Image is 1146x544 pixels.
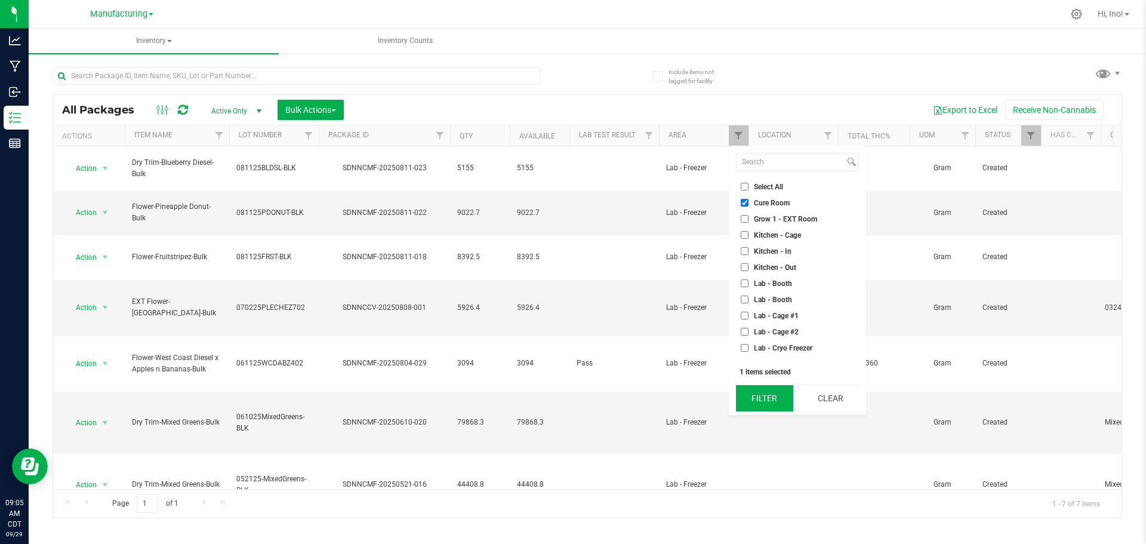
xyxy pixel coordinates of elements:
[754,216,817,223] span: Grow 1 - EXT Room
[53,67,540,85] input: Search Package ID, Item Name, SKU, Lot or Part Number...
[65,299,97,316] span: Action
[134,131,172,139] a: Item Name
[802,385,859,411] button: Clear
[668,67,728,85] span: Include items not tagged for facility
[741,328,748,336] input: Lab - Cage #2
[457,302,503,314] span: 5926.4
[62,132,120,140] div: Actions
[754,199,790,207] span: Cure Room
[754,296,792,303] span: Lab - Booth
[457,417,503,428] span: 79868.3
[9,112,21,124] inline-svg: Inventory
[741,199,748,207] input: Cure Room
[132,251,222,263] span: Flower-Fruitstripez-Bulk
[98,249,113,266] span: select
[317,302,452,314] div: SDNNCCV-20250808-001
[457,251,503,263] span: 8392.5
[132,201,222,224] span: Flower-Pineapple Donut-Bulk
[9,35,21,47] inline-svg: Analytics
[741,231,748,239] input: Kitchen - Cage
[9,86,21,98] inline-svg: Inbound
[98,204,113,221] span: select
[132,479,222,490] span: Dry Trim-Mixed Greens-Bulk
[754,183,783,190] span: Select All
[517,251,562,263] span: 8392.5
[9,137,21,149] inline-svg: Reports
[5,497,23,530] p: 09:05 AM CDT
[1021,125,1041,146] a: Filter
[668,131,686,139] a: Area
[666,358,741,369] span: Lab - Freezer
[137,494,158,513] input: 1
[736,385,793,411] button: Filter
[460,132,473,140] a: Qty
[1081,125,1101,146] a: Filter
[317,162,452,174] div: SDNNCMF-20250811-023
[1069,8,1084,20] div: Manage settings
[729,125,748,146] a: Filter
[430,125,450,146] a: Filter
[754,248,791,255] span: Kitchen - In
[90,9,147,19] span: Manufacturing
[517,417,562,428] span: 79868.3
[1098,9,1123,19] span: Hi, Ino!
[362,36,449,46] span: Inventory Counts
[754,264,796,271] span: Kitchen - Out
[818,125,838,146] a: Filter
[754,345,812,352] span: Lab - Cryo Freezer
[132,157,222,180] span: Dry Trim-Blueberry Diesel-Bulk
[328,131,369,139] a: Package ID
[982,302,1034,314] span: Created
[754,232,801,239] span: Kitchen - Cage
[982,251,1034,263] span: Created
[236,474,312,496] span: 052125-MixedGreens-BLK
[5,530,23,539] p: 09/29
[236,207,312,219] span: 081125PDONUT-BLK
[741,183,748,190] input: Select All
[278,100,344,120] button: Bulk Actions
[758,131,791,139] a: Location
[457,358,503,369] span: 3094
[132,296,222,319] span: EXT Flower-[GEOGRAPHIC_DATA]-Bulk
[1005,100,1104,120] button: Receive Non-Cannabis
[917,251,968,263] span: Gram
[65,160,97,177] span: Action
[317,479,452,490] div: SDNNCMF-20250521-016
[65,204,97,221] span: Action
[62,103,146,116] span: All Packages
[754,312,799,319] span: Lab - Cage #1
[236,251,312,263] span: 081125FRST-BLK
[98,299,113,316] span: select
[1043,494,1110,512] span: 1 - 7 of 7 items
[917,302,968,314] span: Gram
[9,60,21,72] inline-svg: Manufacturing
[517,358,562,369] span: 3094
[982,358,1034,369] span: Created
[666,302,741,314] span: Lab - Freezer
[317,417,452,428] div: SDNNCMF-20250610-020
[740,368,855,376] div: 1 items selected
[982,162,1034,174] span: Created
[98,160,113,177] span: select
[457,207,503,219] span: 9022.7
[741,215,748,223] input: Grow 1 - EXT Room
[517,162,562,174] span: 5155
[65,477,97,493] span: Action
[741,263,748,271] input: Kitchen - Out
[925,100,1005,120] button: Export to Excel
[210,125,229,146] a: Filter
[666,251,741,263] span: Lab - Freezer
[517,479,562,490] span: 44408.8
[236,411,312,434] span: 061025MixedGreens-BLK
[741,247,748,255] input: Kitchen - In
[754,328,799,336] span: Lab - Cage #2
[737,153,845,171] input: Search
[236,302,312,314] span: 070225PLECHEZ702
[741,312,748,319] input: Lab - Cage #1
[236,358,312,369] span: 061125WCDABZ402
[666,417,741,428] span: Lab - Freezer
[917,162,968,174] span: Gram
[102,494,188,513] span: Page of 1
[65,249,97,266] span: Action
[65,355,97,372] span: Action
